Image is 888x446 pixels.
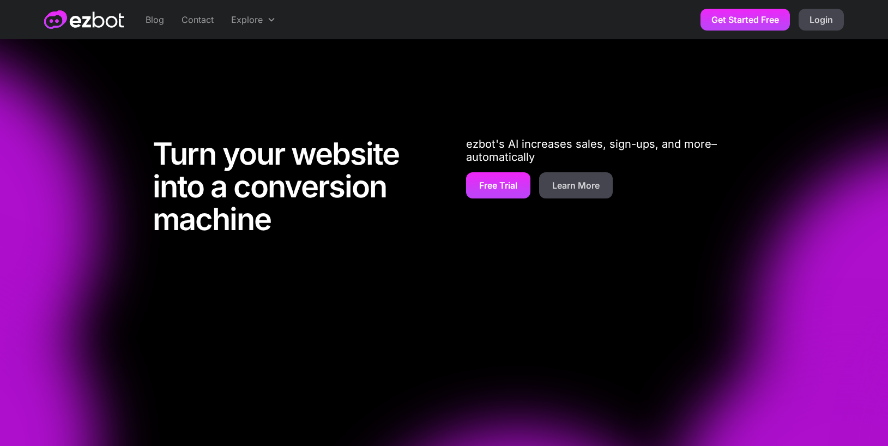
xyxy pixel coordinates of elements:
a: Get Started Free [700,9,790,31]
div: Explore [231,13,263,26]
a: Free Trial [466,172,530,198]
a: Learn More [539,172,613,198]
a: Login [799,9,844,31]
a: home [44,10,124,29]
h1: Turn your website into a conversion machine [153,137,422,241]
p: ezbot's AI increases sales, sign-ups, and more–automatically [466,137,736,164]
